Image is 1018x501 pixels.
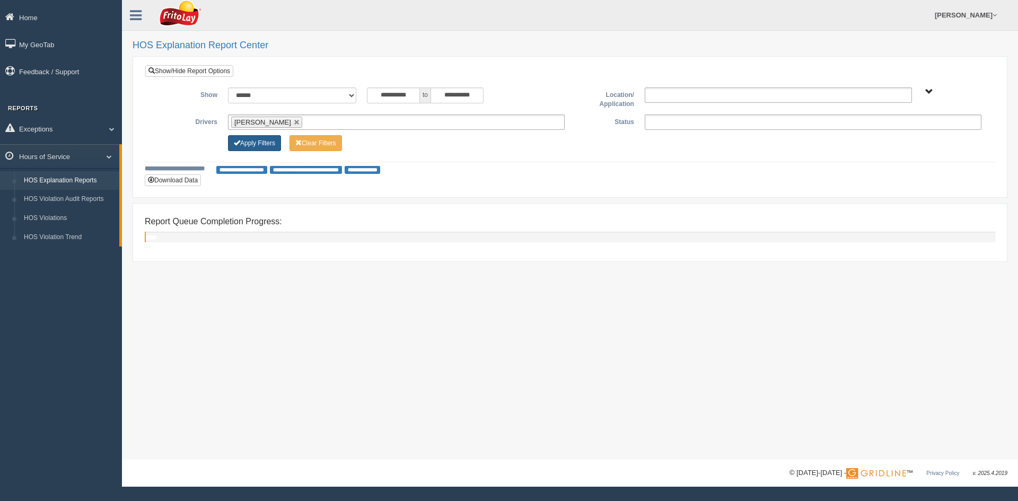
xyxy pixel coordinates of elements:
[570,87,639,109] label: Location/ Application
[234,118,291,126] span: [PERSON_NAME]
[153,87,223,100] label: Show
[19,190,119,209] a: HOS Violation Audit Reports
[19,209,119,228] a: HOS Violations
[19,171,119,190] a: HOS Explanation Reports
[289,135,342,151] button: Change Filter Options
[145,174,201,186] button: Download Data
[973,470,1007,476] span: v. 2025.4.2019
[145,65,233,77] a: Show/Hide Report Options
[228,135,281,151] button: Change Filter Options
[846,468,906,479] img: Gridline
[926,470,959,476] a: Privacy Policy
[789,468,1007,479] div: © [DATE]-[DATE] - ™
[153,115,223,127] label: Drivers
[420,87,431,103] span: to
[145,217,995,226] h4: Report Queue Completion Progress:
[570,115,639,127] label: Status
[19,228,119,247] a: HOS Violation Trend
[133,40,1007,51] h2: HOS Explanation Report Center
